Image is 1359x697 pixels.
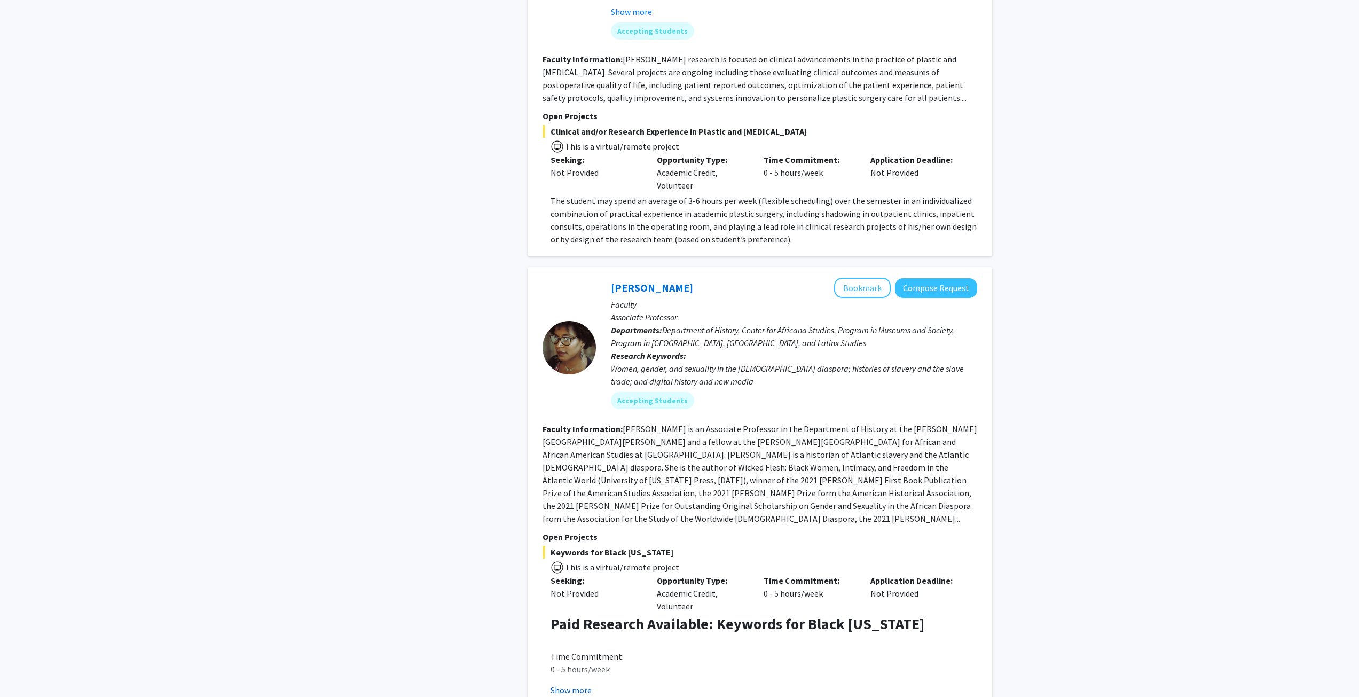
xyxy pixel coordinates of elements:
fg-read-more: [PERSON_NAME] research is focused on clinical advancements in the practice of plastic and [MEDICA... [543,54,967,103]
p: Application Deadline: [870,153,961,166]
b: Research Keywords: [611,350,686,361]
p: Time Commitment: [764,574,854,587]
span: 0 - 5 hours/week [551,664,610,675]
div: Academic Credit, Volunteer [649,153,756,192]
iframe: Chat [8,649,45,689]
span: Time Commitment: [551,651,624,662]
fg-read-more: [PERSON_NAME] is an Associate Professor in the Department of History at the [PERSON_NAME][GEOGRAP... [543,424,977,524]
span: Clinical and/or Research Experience in Plastic and [MEDICAL_DATA] [543,125,977,138]
p: Time Commitment: [764,153,854,166]
div: Academic Credit, Volunteer [649,574,756,613]
p: Faculty [611,298,977,311]
p: Seeking: [551,153,641,166]
span: Stipend [551,677,579,687]
p: Opportunity Type: [657,153,748,166]
mat-chip: Accepting Students [611,22,694,40]
p: Open Projects [543,109,977,122]
p: Application Deadline: [870,574,961,587]
div: Not Provided [551,587,641,600]
button: Show more [551,684,592,696]
mat-chip: Accepting Students [611,392,694,409]
span: Department of History, Center for Africana Studies, Program in Museums and Society, Program in [G... [611,325,954,348]
span: This is a virtual/remote project [564,141,679,152]
p: Seeking: [551,574,641,587]
p: Open Projects [543,530,977,543]
div: 0 - 5 hours/week [756,153,862,192]
b: Faculty Information: [543,54,623,65]
b: Departments: [611,325,662,335]
div: Women, gender, and sexuality in the [DEMOGRAPHIC_DATA] diaspora; histories of slavery and the sla... [611,362,977,388]
p: Opportunity Type: [657,574,748,587]
b: Faculty Information: [543,424,623,434]
p: Associate Professor [611,311,977,324]
button: Add Jessica Marie Johnson to Bookmarks [834,278,891,298]
div: Not Provided [862,153,969,192]
a: [PERSON_NAME] [611,281,693,294]
div: 0 - 5 hours/week [756,574,862,613]
div: Not Provided [862,574,969,613]
button: Compose Request to Jessica Marie Johnson [895,278,977,298]
span: Keywords for Black [US_STATE] [543,546,977,559]
strong: Paid Research Available: Keywords for Black [US_STATE] [551,614,924,633]
div: Not Provided [551,166,641,179]
span: The student may spend an average of 3-6 hours per week (flexible scheduling) over the semester in... [551,195,977,245]
span: This is a virtual/remote project [564,562,679,573]
button: Show more [611,5,652,18]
